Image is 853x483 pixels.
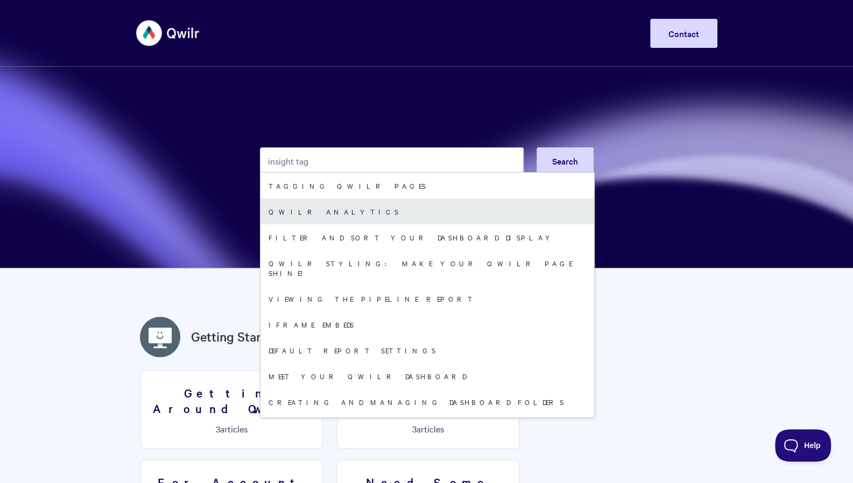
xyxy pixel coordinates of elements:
span: 3 [412,423,417,435]
a: Qwilr styling: Make Your Qwilr Page Shine! [260,250,594,286]
a: Getting Started [191,327,280,346]
button: Search [537,147,594,174]
img: Qwilr Help Center [136,13,200,53]
a: Meet your Qwilr Dashboard [260,363,594,389]
a: Qwilr Analytics [260,198,594,224]
a: Creating and managing dashboard folders [260,389,594,415]
a: Contact [650,19,717,48]
a: Default report settings [260,337,594,363]
p: articles [344,424,512,434]
input: Search the knowledge base [260,147,524,174]
a: Filter and sort your dashboard display [260,224,594,250]
p: articles [147,424,316,434]
iframe: Toggle Customer Support [775,429,831,461]
a: Getting Around Qwilr 3articles [140,370,323,449]
a: iFrame Embeds [260,311,594,337]
a: Viewing the Pipeline Report [260,286,594,311]
h3: Getting Around Qwilr [147,385,316,416]
span: Search [552,155,578,167]
a: Tagging Qwilr Pages [260,173,594,198]
span: 3 [216,423,220,435]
